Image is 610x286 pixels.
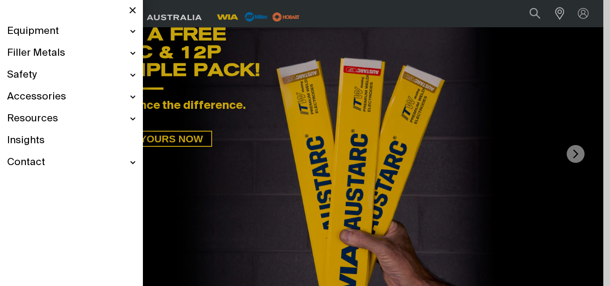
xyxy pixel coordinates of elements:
a: Equipment [7,21,136,42]
a: Safety [7,64,136,86]
a: Insights [7,130,136,152]
a: Filler Metals [7,42,136,64]
span: Insights [7,134,45,147]
span: Filler Metals [7,47,65,60]
span: Safety [7,69,37,82]
a: Contact [7,152,136,174]
span: Resources [7,112,58,125]
span: Equipment [7,25,59,38]
span: Accessories [7,91,66,104]
a: Resources [7,108,136,130]
a: Accessories [7,86,136,108]
span: Contact [7,156,45,169]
